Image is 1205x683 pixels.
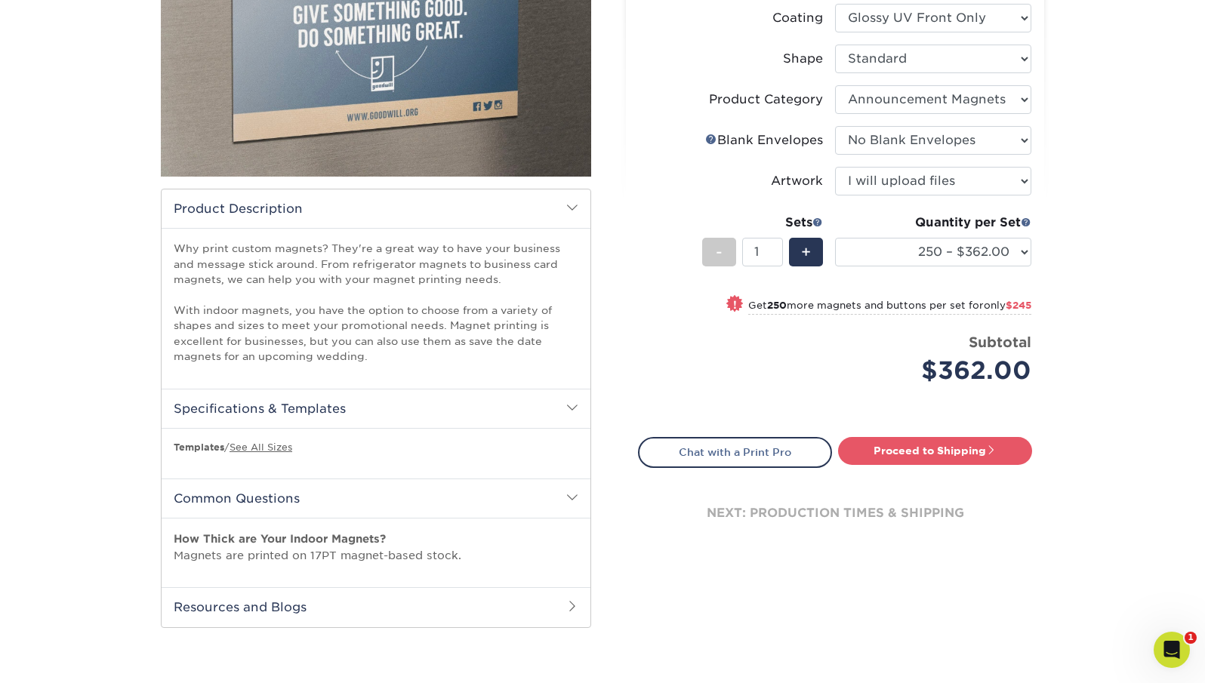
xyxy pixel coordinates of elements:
p: Magnets are printed on 17PT magnet-based stock. [174,531,578,563]
div: Artwork [771,172,823,190]
div: Blank Envelopes [705,131,823,149]
strong: 250 [767,300,787,311]
a: Proceed to Shipping [838,437,1032,464]
div: $362.00 [846,352,1031,389]
span: ! [733,297,737,312]
strong: Subtotal [969,334,1031,350]
a: Chat with a Print Pro [638,437,832,467]
h2: Product Description [162,189,590,228]
div: Shape [783,50,823,68]
div: Quantity per Set [835,214,1031,232]
span: 1 [1185,632,1197,644]
small: Get more magnets and buttons per set for [748,300,1031,315]
h2: Resources and Blogs [162,587,590,626]
div: Coating [772,9,823,27]
span: only [984,300,1031,311]
span: - [716,241,723,263]
div: next: production times & shipping [638,468,1032,558]
h2: Common Questions [162,478,590,518]
span: + [801,241,811,263]
iframe: Intercom live chat [1154,632,1190,668]
div: Product Category [709,91,823,109]
a: See All Sizes [230,441,292,453]
b: Templates [174,441,224,453]
p: Why print custom magnets? They're a great way to have your business and message stick around. Fro... [174,241,578,364]
p: / [174,441,578,454]
div: Sets [702,214,823,232]
h2: Specifications & Templates [162,389,590,428]
strong: How Thick are Your Indoor Magnets? [174,532,386,545]
span: $245 [1006,300,1031,311]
